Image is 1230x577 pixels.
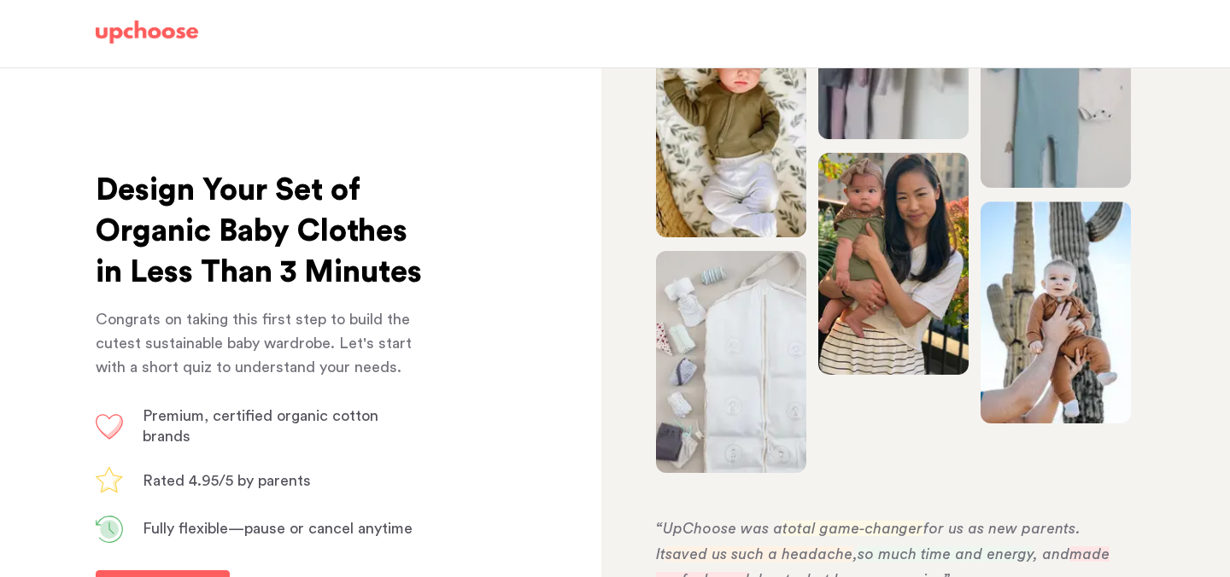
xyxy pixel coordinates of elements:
span: so much time and energy [858,546,1033,562]
span: Design Your Set of Organic Baby Clothes in Less Than 3 Minutes [96,175,422,288]
span: saved us such a headache [665,546,852,562]
span: , and [1033,546,1069,562]
a: UpChoose [96,20,198,52]
img: Heart [96,414,123,440]
img: Less than 5 minutes spent [96,516,123,543]
span: Fully flexible—pause or cancel anytime [143,521,413,536]
span: “UpChoose was a [656,521,782,536]
span: Rated 4.95/5 by parents [143,473,311,488]
img: A mother holding her baby in her arms [656,251,806,473]
img: A woman laying down with her newborn baby and smiling [656,15,806,237]
span: total game-changer [782,521,923,536]
span: Premium, certified organic cotton brands [143,408,378,444]
img: UpChoose [96,20,198,44]
img: Overall rating 4.9 [96,467,123,493]
p: Congrats on taking this first step to build the cutest sustainable baby wardrobe. Let's start wit... [96,307,424,379]
span: , [852,546,858,562]
img: A mother holding her daughter in her arms in a garden, smiling at the camera [818,153,969,375]
img: A mother and her baby boy smiling at the cameraa [981,201,1131,423]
